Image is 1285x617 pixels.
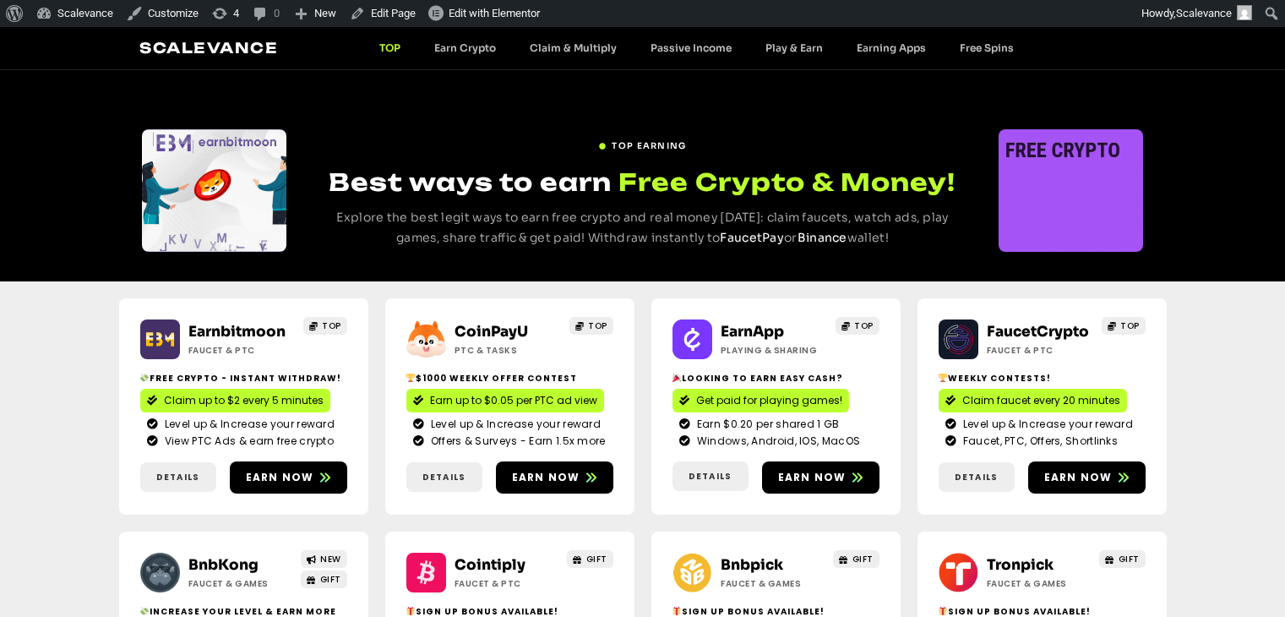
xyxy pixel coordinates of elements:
a: Claim & Multiply [513,41,634,54]
span: Level up & Increase your reward [427,417,601,432]
p: Explore the best legit ways to earn free crypto and real money [DATE]: claim faucets, watch ads, ... [318,208,967,248]
a: TOP [836,317,879,335]
a: Claim up to $2 every 5 minutes [140,389,330,412]
div: Slides [999,129,1143,252]
a: GIFT [833,550,879,568]
span: TOP [1120,319,1140,332]
span: View PTC Ads & earn free crypto [161,434,334,449]
img: 🏆 [939,374,947,382]
span: TOP EARNING [612,139,686,152]
h2: Free crypto - Instant withdraw! [140,372,347,385]
span: Details [156,471,199,483]
a: Earning Apps [840,41,943,54]
span: Windows, Android, IOS, MacOS [693,434,860,449]
span: Offers & Surveys - Earn 1.5x more [427,434,606,449]
h2: Playing & Sharing [721,344,826,357]
img: 🏆 [406,374,415,382]
span: Earn now [512,470,580,485]
span: Best ways to earn [329,167,612,197]
span: TOP [322,319,341,332]
a: Scalevance [139,39,278,57]
h2: Weekly contests! [939,372,1146,385]
span: Claim up to $2 every 5 minutes [164,393,324,408]
span: Earn up to $0.05 per PTC ad view [430,393,597,408]
a: Details [939,462,1015,492]
a: Earnbitmoon [188,323,286,341]
a: FaucetPay [720,230,784,245]
img: 🎁 [939,607,947,615]
a: BnbKong [188,556,259,574]
a: Earn now [230,461,347,494]
img: 🎁 [406,607,415,615]
span: NEW [320,553,341,565]
span: GIFT [852,553,874,565]
img: 🎁 [672,607,681,615]
span: Level up & Increase your reward [959,417,1133,432]
a: TOP EARNING [598,133,686,152]
a: Cointiply [455,556,525,574]
a: Details [672,461,749,491]
a: CoinPayU [455,323,528,341]
h2: Faucet & Games [721,577,826,590]
h2: Faucet & PTC [455,577,560,590]
a: TOP [303,317,347,335]
span: Level up & Increase your reward [161,417,335,432]
h2: Faucet & Games [188,577,294,590]
a: GIFT [301,571,347,588]
a: GIFT [567,550,613,568]
a: Passive Income [634,41,749,54]
img: 💸 [140,607,149,615]
h2: $1000 Weekly Offer contest [406,372,613,385]
a: GIFT [1099,550,1146,568]
span: GIFT [320,573,341,586]
a: Free Spins [943,41,1031,54]
span: Faucet, PTC, Offers, Shortlinks [959,434,1118,449]
span: Earn $0.20 per shared 1 GB [693,417,840,432]
span: Free Crypto & Money! [618,166,956,199]
span: Earn now [778,470,847,485]
nav: Menu [362,41,1031,54]
span: GIFT [586,553,607,565]
a: Tronpick [987,556,1054,574]
span: TOP [588,319,607,332]
a: Play & Earn [749,41,840,54]
a: Bnbpick [721,556,783,574]
span: TOP [854,319,874,332]
span: Details [955,471,998,483]
h2: Looking to Earn Easy Cash? [672,372,879,385]
span: GIFT [1119,553,1140,565]
span: Get paid for playing games! [696,393,842,408]
div: Slides [142,129,286,252]
span: Edit with Elementor [449,7,540,19]
a: Earn Crypto [417,41,513,54]
span: Earn now [1044,470,1113,485]
h2: ptc & Tasks [455,344,560,357]
a: Get paid for playing games! [672,389,849,412]
span: Claim faucet every 20 minutes [962,393,1120,408]
h2: Faucet & PTC [188,344,294,357]
span: Earn now [246,470,314,485]
a: TOP [569,317,613,335]
span: Details [422,471,466,483]
a: NEW [301,550,347,568]
img: 💸 [140,374,149,382]
a: Earn now [1028,461,1146,494]
h2: Faucet & PTC [987,344,1092,357]
a: Binance [798,230,847,245]
a: Claim faucet every 20 minutes [939,389,1127,412]
img: 🎉 [672,374,681,382]
a: FaucetCrypto [987,323,1089,341]
a: Earn up to $0.05 per PTC ad view [406,389,604,412]
a: EarnApp [721,323,784,341]
a: TOP [362,41,417,54]
span: Scalevance [1176,7,1232,19]
a: Earn now [496,461,613,494]
span: Details [689,470,732,483]
a: Details [140,462,216,492]
h2: Faucet & Games [987,577,1092,590]
a: Earn now [762,461,879,494]
a: Details [406,462,482,492]
a: TOP [1102,317,1146,335]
